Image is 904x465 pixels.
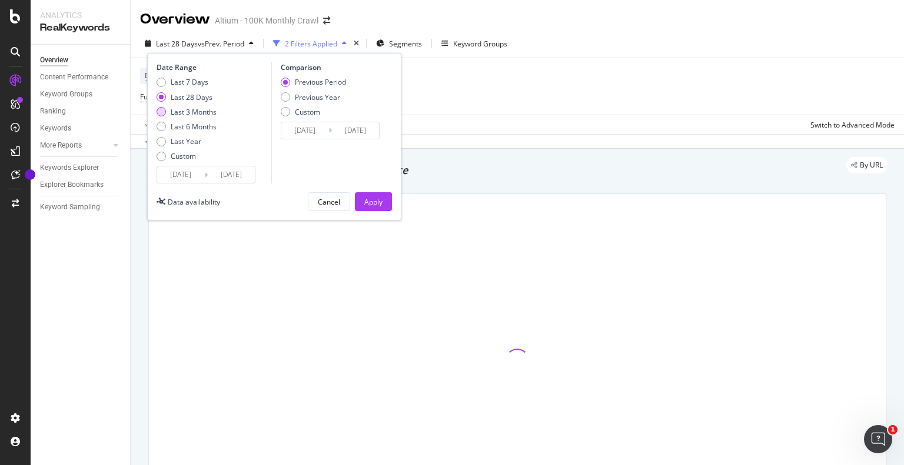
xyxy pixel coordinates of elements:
[215,15,318,26] div: Altium - 100K Monthly Crawl
[171,107,217,117] div: Last 3 Months
[140,34,258,53] button: Last 28 DaysvsPrev. Period
[285,39,337,49] div: 2 Filters Applied
[157,122,217,132] div: Last 6 Months
[40,179,104,191] div: Explorer Bookmarks
[371,34,427,53] button: Segments
[40,88,92,101] div: Keyword Groups
[295,107,320,117] div: Custom
[157,107,217,117] div: Last 3 Months
[281,122,328,139] input: Start Date
[40,71,108,83] div: Content Performance
[145,71,167,81] span: Device
[25,169,35,180] div: Tooltip anchor
[171,136,201,146] div: Last Year
[806,115,895,134] button: Switch to Advanced Mode
[40,201,100,213] div: Keyword Sampling
[40,54,122,66] a: Overview
[860,162,883,169] span: By URL
[157,62,268,72] div: Date Range
[268,34,351,53] button: 2 Filters Applied
[355,192,392,211] button: Apply
[171,77,208,87] div: Last 7 Days
[157,151,217,161] div: Custom
[364,197,383,207] div: Apply
[40,162,99,174] div: Keywords Explorer
[140,92,166,102] span: Full URL
[168,197,220,207] div: Data availability
[40,105,66,118] div: Ranking
[295,77,346,87] div: Previous Period
[157,136,217,146] div: Last Year
[351,38,361,49] div: times
[40,179,122,191] a: Explorer Bookmarks
[40,139,110,152] a: More Reports
[157,92,217,102] div: Last 28 Days
[171,151,196,161] div: Custom
[40,54,68,66] div: Overview
[323,16,330,25] div: arrow-right-arrow-left
[281,62,383,72] div: Comparison
[308,192,350,211] button: Cancel
[171,122,217,132] div: Last 6 Months
[40,105,122,118] a: Ranking
[40,88,122,101] a: Keyword Groups
[140,115,174,134] button: Apply
[453,39,507,49] div: Keyword Groups
[157,77,217,87] div: Last 7 Days
[810,120,895,130] div: Switch to Advanced Mode
[864,425,892,453] iframe: Intercom live chat
[846,157,888,173] div: legacy label
[281,107,346,117] div: Custom
[389,39,422,49] span: Segments
[318,197,340,207] div: Cancel
[156,39,198,49] span: Last 28 Days
[40,162,122,174] a: Keywords Explorer
[40,122,71,135] div: Keywords
[40,9,121,21] div: Analytics
[40,71,122,83] a: Content Performance
[281,92,346,102] div: Previous Year
[40,21,121,35] div: RealKeywords
[332,122,379,139] input: End Date
[437,34,512,53] button: Keyword Groups
[40,122,122,135] a: Keywords
[140,9,210,29] div: Overview
[208,166,255,183] input: End Date
[40,201,122,213] a: Keyword Sampling
[295,92,340,102] div: Previous Year
[171,92,212,102] div: Last 28 Days
[40,139,82,152] div: More Reports
[281,77,346,87] div: Previous Period
[198,39,244,49] span: vs Prev. Period
[157,166,204,183] input: Start Date
[888,425,898,434] span: 1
